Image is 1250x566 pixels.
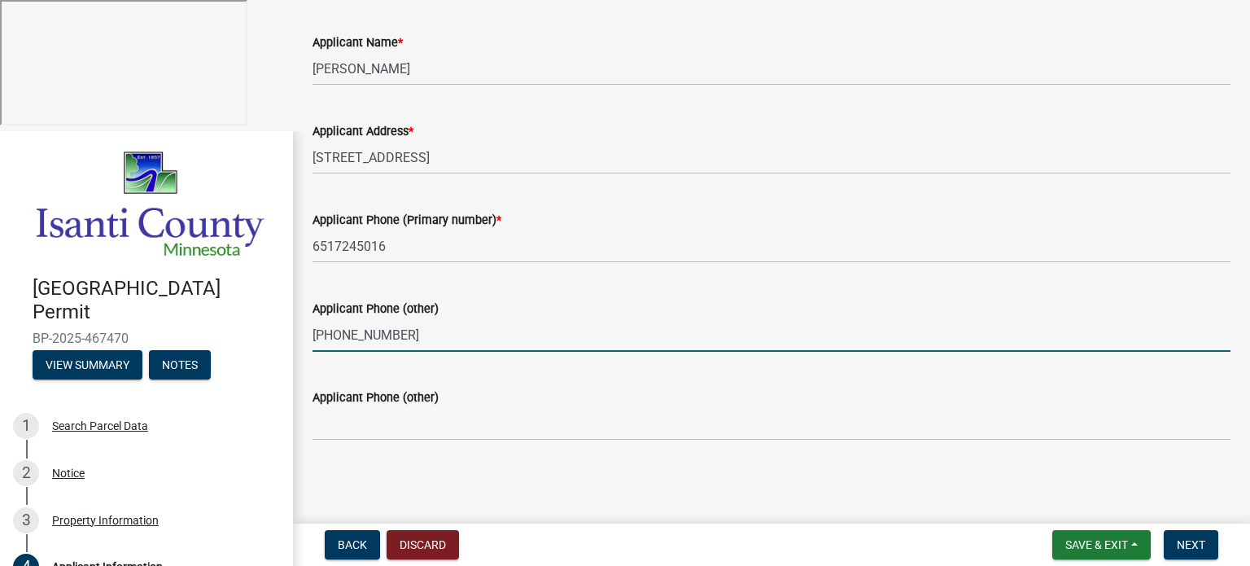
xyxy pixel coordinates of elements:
wm-modal-confirm: Notes [149,359,211,372]
button: Save & Exit [1052,530,1151,559]
label: Applicant Phone (other) [312,304,439,315]
label: Applicant Phone (Primary number) [312,215,501,226]
button: Notes [149,350,211,380]
button: Back [325,530,380,559]
button: Next [1164,530,1218,559]
span: Next [1177,538,1205,551]
span: Back [338,538,367,551]
label: Applicant Address [312,126,413,138]
div: 2 [13,460,39,486]
div: Property Information [52,515,159,526]
div: Notice [52,467,85,479]
div: Search Parcel Data [52,420,148,432]
img: Isanti County, Minnesota [33,148,267,260]
div: 1 [13,413,39,439]
label: Applicant Phone (other) [312,393,439,404]
button: Discard [387,530,459,559]
h4: [GEOGRAPHIC_DATA] Permit [33,277,280,324]
span: Save & Exit [1065,538,1128,551]
span: BP-2025-467470 [33,331,260,346]
button: View Summary [33,350,142,380]
div: 3 [13,507,39,533]
wm-modal-confirm: Summary [33,359,142,372]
